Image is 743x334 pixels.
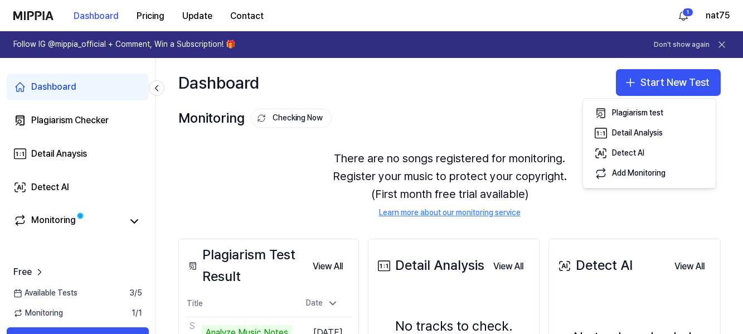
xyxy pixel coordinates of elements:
[13,11,54,20] img: logo
[587,163,711,183] button: Add Monitoring
[612,108,663,119] div: Plagiarism test
[706,9,730,22] button: nat75
[13,214,122,229] a: Monitoring
[674,7,692,25] button: 알림1
[616,69,721,96] button: Start New Test
[13,265,32,279] span: Free
[304,254,352,278] a: View All
[13,265,45,279] a: Free
[7,174,149,201] a: Detect AI
[13,288,77,299] span: Available Tests
[186,291,293,317] th: Title
[7,107,149,134] a: Plagiarism Checker
[677,9,690,22] img: 알림
[186,244,304,287] div: Plagiarism Test Result
[65,5,128,27] button: Dashboard
[587,103,711,123] button: Plagiarism test
[13,308,63,319] span: Monitoring
[612,148,644,159] div: Detect AI
[484,255,532,278] button: View All
[666,254,713,278] a: View All
[666,255,713,278] button: View All
[31,147,87,161] div: Detail Anaysis
[484,254,532,278] a: View All
[13,39,235,50] h1: Follow IG @mippia_official + Comment, Win a Subscription! 🎁
[587,123,711,143] button: Detail Analysis
[31,181,69,194] div: Detect AI
[173,1,221,31] a: Update
[178,108,332,129] div: Monitoring
[128,5,173,27] button: Pricing
[178,136,721,232] div: There are no songs registered for monitoring. Register your music to protect your copyright. (Fir...
[379,207,521,219] a: Learn more about our monitoring service
[31,214,76,229] div: Monitoring
[587,143,711,163] button: Detect AI
[173,5,221,27] button: Update
[612,168,666,179] div: Add Monitoring
[375,255,484,276] div: Detail Analysis
[129,288,142,299] span: 3 / 5
[251,109,332,128] button: Checking Now
[31,80,76,94] div: Dashboard
[556,255,633,276] div: Detect AI
[31,114,109,127] div: Plagiarism Checker
[132,308,142,319] span: 1 / 1
[178,69,259,96] div: Dashboard
[221,5,273,27] button: Contact
[302,294,343,312] div: Date
[7,141,149,167] a: Detail Anaysis
[612,128,663,139] div: Detail Analysis
[682,8,693,17] div: 1
[654,40,710,50] button: Don't show again
[7,74,149,100] a: Dashboard
[304,255,352,278] button: View All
